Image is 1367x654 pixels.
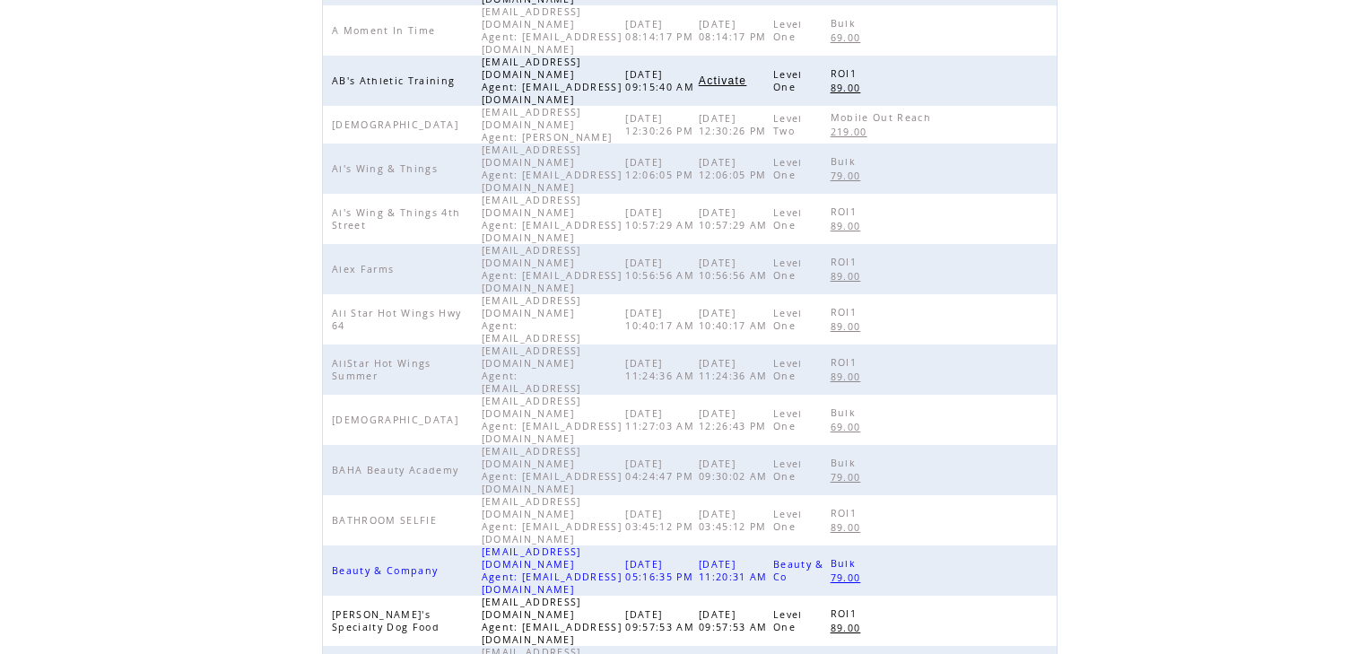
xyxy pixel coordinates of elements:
span: Activate [699,74,746,87]
span: 79.00 [831,571,866,584]
span: AB's Athletic Training [332,74,459,87]
a: 69.00 [831,30,870,45]
span: Level One [773,307,803,332]
span: 79.00 [831,471,866,484]
span: [EMAIL_ADDRESS][DOMAIN_NAME] Agent: [EMAIL_ADDRESS][DOMAIN_NAME] [482,495,622,545]
span: [EMAIL_ADDRESS][DOMAIN_NAME] Agent: [EMAIL_ADDRESS][DOMAIN_NAME] [482,244,622,294]
span: Level One [773,608,803,633]
span: [DATE] 12:06:05 PM [699,156,771,181]
span: 219.00 [831,126,872,138]
span: Level One [773,206,803,231]
a: 89.00 [831,369,870,384]
span: [DATE] 11:24:36 AM [625,357,699,382]
span: [DATE] 08:14:17 PM [699,18,771,43]
span: 89.00 [831,220,866,232]
span: [DATE] 03:45:12 PM [625,508,698,533]
span: [DATE] 03:45:12 PM [699,508,771,533]
span: [EMAIL_ADDRESS][DOMAIN_NAME] Agent: [EMAIL_ADDRESS][DOMAIN_NAME] [482,56,622,106]
span: [DATE] 09:57:53 AM [625,608,699,633]
span: [EMAIL_ADDRESS][DOMAIN_NAME] Agent: [EMAIL_ADDRESS][DOMAIN_NAME] [482,596,622,646]
span: Mobile Out Reach [831,111,936,124]
span: 89.00 [831,371,866,383]
span: [PERSON_NAME]'s Specialty Dog Food [332,608,444,633]
span: [EMAIL_ADDRESS][DOMAIN_NAME] Agent: [EMAIL_ADDRESS][DOMAIN_NAME] [482,395,622,445]
span: Bulk [831,155,860,168]
span: [DEMOGRAPHIC_DATA] [332,118,463,131]
span: [EMAIL_ADDRESS][DOMAIN_NAME] Agent: [PERSON_NAME] [482,106,617,144]
span: Level One [773,257,803,282]
span: [EMAIL_ADDRESS][DOMAIN_NAME] Agent: [EMAIL_ADDRESS][DOMAIN_NAME] [482,545,622,596]
span: ROI1 [831,507,861,519]
span: ROI1 [831,356,861,369]
span: ROI1 [831,205,861,218]
span: Level One [773,357,803,382]
span: [DATE] 11:24:36 AM [699,357,772,382]
a: 89.00 [831,218,870,233]
span: [DATE] 09:30:02 AM [699,458,772,483]
span: 89.00 [831,270,866,283]
span: [DATE] 09:15:40 AM [625,68,699,93]
span: Level One [773,18,803,43]
span: [DATE] 12:30:26 PM [699,112,771,137]
span: [EMAIL_ADDRESS][DOMAIN_NAME] Agent: [EMAIL_ADDRESS][DOMAIN_NAME] [482,445,622,495]
span: A Moment In Time [332,24,440,37]
span: Beauty & Company [332,564,442,577]
a: Activate [699,75,746,86]
span: ROI1 [831,607,861,620]
span: Alex Farms [332,263,398,275]
span: [EMAIL_ADDRESS][DOMAIN_NAME] Agent: [EMAIL_ADDRESS] [482,294,586,344]
span: Al's Wing & Things [332,162,442,175]
span: ROI1 [831,256,861,268]
span: [DATE] 05:16:35 PM [625,558,698,583]
span: [DATE] 10:56:56 AM [625,257,699,282]
span: [DATE] 04:24:47 PM [625,458,698,483]
a: 219.00 [831,124,876,139]
span: Level Two [773,112,803,137]
a: 89.00 [831,318,870,334]
span: [EMAIL_ADDRESS][DOMAIN_NAME] Agent: [EMAIL_ADDRESS][DOMAIN_NAME] [482,194,622,244]
span: 89.00 [831,521,866,534]
span: 89.00 [831,82,866,94]
a: 89.00 [831,620,870,635]
a: 79.00 [831,168,870,183]
span: 69.00 [831,421,866,433]
span: Bulk [831,557,860,570]
span: Level One [773,407,803,432]
span: [DATE] 11:20:31 AM [699,558,772,583]
span: Bulk [831,17,860,30]
span: Bulk [831,406,860,419]
span: [EMAIL_ADDRESS][DOMAIN_NAME] Agent: [EMAIL_ADDRESS][DOMAIN_NAME] [482,144,622,194]
span: 79.00 [831,170,866,182]
span: ROI1 [831,67,861,80]
span: [DATE] 11:27:03 AM [625,407,699,432]
span: [DATE] 08:14:17 PM [625,18,698,43]
span: [DATE] 09:57:53 AM [699,608,772,633]
span: [DATE] 12:06:05 PM [625,156,698,181]
span: [EMAIL_ADDRESS][DOMAIN_NAME] Agent: [EMAIL_ADDRESS][DOMAIN_NAME] [482,5,622,56]
span: [DATE] 10:56:56 AM [699,257,772,282]
span: [DATE] 10:57:29 AM [625,206,699,231]
a: 79.00 [831,570,870,585]
a: 89.00 [831,80,870,95]
span: AllStar Hot Wings Summer [332,357,431,382]
span: [DATE] 10:40:17 AM [699,307,772,332]
span: Level One [773,458,803,483]
span: [DATE] 10:40:17 AM [625,307,699,332]
span: Beauty & Co [773,558,824,583]
span: 89.00 [831,622,866,634]
span: [DATE] 10:57:29 AM [699,206,772,231]
span: [DEMOGRAPHIC_DATA] [332,414,463,426]
a: 69.00 [831,419,870,434]
a: 89.00 [831,519,870,535]
a: 79.00 [831,469,870,484]
span: Level One [773,156,803,181]
span: ROI1 [831,306,861,318]
span: Level One [773,508,803,533]
span: [DATE] 12:26:43 PM [699,407,771,432]
a: 89.00 [831,268,870,283]
span: All Star Hot Wings Hwy 64 [332,307,461,332]
span: BAHA Beauty Academy [332,464,463,476]
span: 69.00 [831,31,866,44]
span: [EMAIL_ADDRESS][DOMAIN_NAME] Agent: [EMAIL_ADDRESS] [482,344,586,395]
span: 89.00 [831,320,866,333]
